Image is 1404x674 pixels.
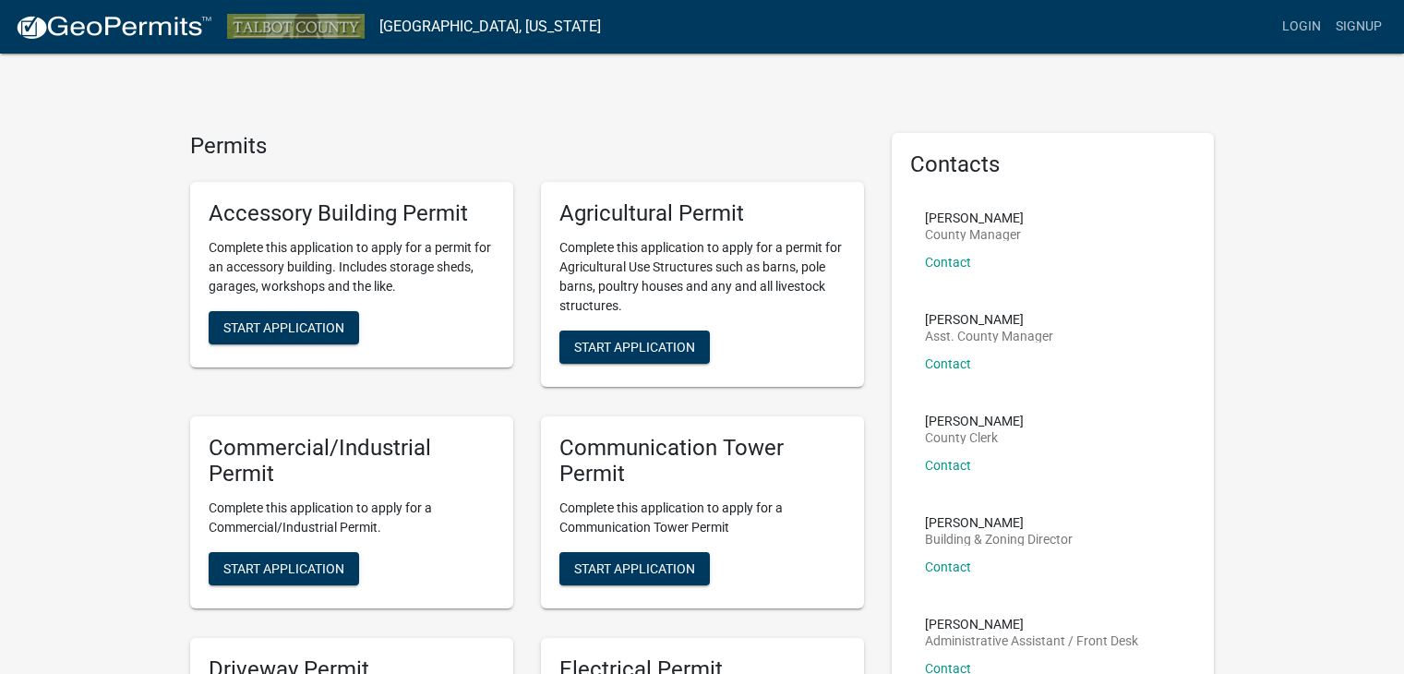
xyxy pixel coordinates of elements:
[559,435,846,488] h5: Communication Tower Permit
[209,435,495,488] h5: Commercial/Industrial Permit
[209,200,495,227] h5: Accessory Building Permit
[925,533,1073,546] p: Building & Zoning Director
[925,634,1138,647] p: Administrative Assistant / Front Desk
[559,331,710,364] button: Start Application
[559,200,846,227] h5: Agricultural Permit
[925,415,1024,427] p: [PERSON_NAME]
[925,330,1053,343] p: Asst. County Manager
[559,238,846,316] p: Complete this application to apply for a permit for Agricultural Use Structures such as barns, po...
[925,211,1024,224] p: [PERSON_NAME]
[910,151,1196,178] h5: Contacts
[925,516,1073,529] p: [PERSON_NAME]
[925,618,1138,631] p: [PERSON_NAME]
[574,561,695,576] span: Start Application
[925,255,971,270] a: Contact
[209,552,359,585] button: Start Application
[1328,9,1389,44] a: Signup
[223,319,344,334] span: Start Application
[190,133,864,160] h4: Permits
[559,552,710,585] button: Start Application
[209,311,359,344] button: Start Application
[925,228,1024,241] p: County Manager
[925,560,971,574] a: Contact
[1275,9,1328,44] a: Login
[223,561,344,576] span: Start Application
[925,313,1053,326] p: [PERSON_NAME]
[209,238,495,296] p: Complete this application to apply for a permit for an accessory building. Includes storage sheds...
[925,431,1024,444] p: County Clerk
[574,339,695,354] span: Start Application
[209,499,495,537] p: Complete this application to apply for a Commercial/Industrial Permit.
[925,356,971,371] a: Contact
[925,458,971,473] a: Contact
[227,14,365,39] img: Talbot County, Georgia
[379,11,601,42] a: [GEOGRAPHIC_DATA], [US_STATE]
[559,499,846,537] p: Complete this application to apply for a Communication Tower Permit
